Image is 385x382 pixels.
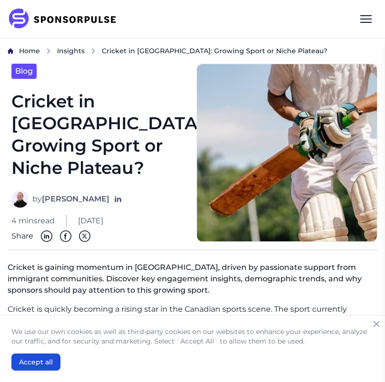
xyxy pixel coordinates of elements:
[78,215,103,227] span: [DATE]
[197,64,378,242] img: Photo by Fellipe Ditadi courtesy of Unsplash
[11,327,374,346] p: We use our own cookies as well as third-party cookies on our websites to enhance your experience,...
[11,191,29,208] img: Neal Covant
[370,317,383,331] button: Close
[19,47,40,55] span: Home
[8,304,377,361] p: Cricket is quickly becoming a rising star in the Canadian sports scene. The sport currently reach...
[11,90,185,179] h1: Cricket in [GEOGRAPHIC_DATA]: Growing Sport or Niche Plateau?
[355,8,377,30] div: Menu
[41,230,52,242] img: Linkedin
[8,258,377,304] p: Cricket is gaining momentum in [GEOGRAPHIC_DATA], driven by passionate support from immigrant com...
[102,46,327,56] span: Cricket in [GEOGRAPHIC_DATA]: Growing Sport or Niche Plateau?
[11,353,60,371] button: Accept all
[42,194,109,203] strong: [PERSON_NAME]
[11,215,55,227] span: 4 mins read
[90,48,96,54] img: chevron right
[8,48,13,54] img: Home
[57,46,85,56] a: Insights
[8,9,123,29] img: SponsorPulse
[113,194,123,204] a: Follow on LinkedIn
[57,47,85,55] span: Insights
[60,230,71,242] img: Facebook
[46,48,51,54] img: chevron right
[337,336,385,382] iframe: Chat Widget
[19,46,40,56] a: Home
[32,193,109,205] span: by
[11,64,37,79] a: Blog
[79,230,90,242] img: Twitter
[11,230,33,242] span: Share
